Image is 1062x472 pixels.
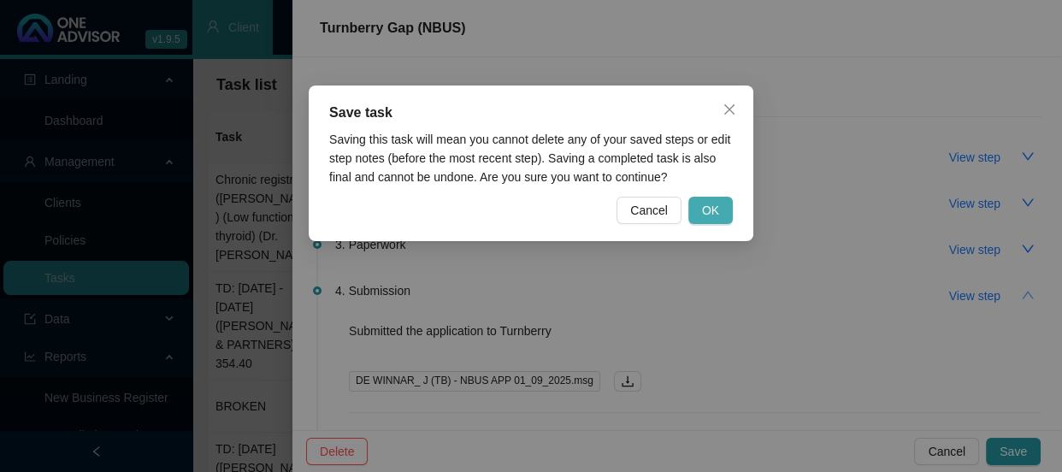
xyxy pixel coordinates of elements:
span: OK [702,201,719,220]
button: Cancel [617,197,681,224]
div: Save task [329,103,733,123]
button: Close [716,96,743,123]
span: close [723,103,736,116]
span: Cancel [630,201,668,220]
button: OK [688,197,733,224]
div: Saving this task will mean you cannot delete any of your saved steps or edit step notes (before t... [329,130,733,186]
